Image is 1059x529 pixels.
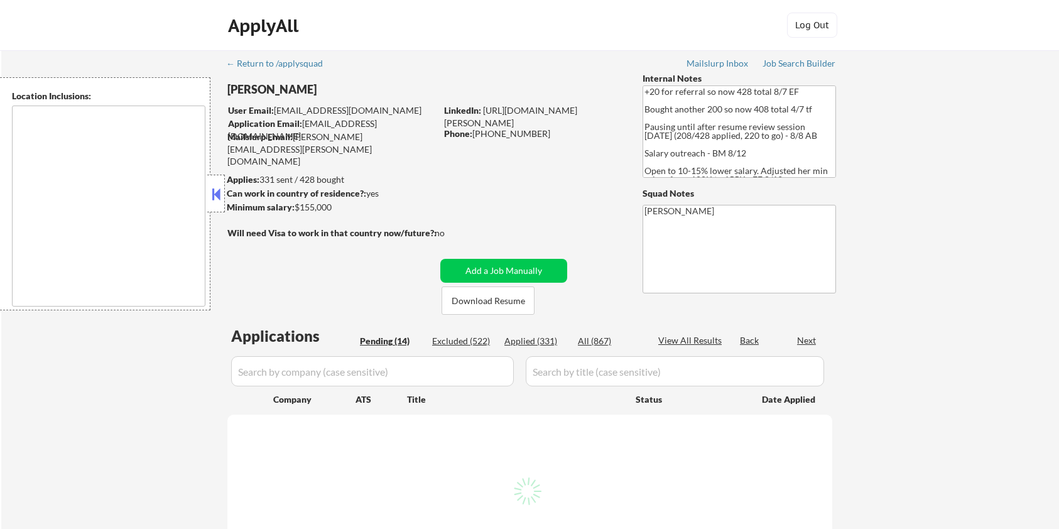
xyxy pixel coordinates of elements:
div: View All Results [658,334,725,347]
div: Internal Notes [643,72,836,85]
div: Company [273,393,356,406]
div: Back [740,334,760,347]
div: ATS [356,393,407,406]
input: Search by company (case sensitive) [231,356,514,386]
div: Mailslurp Inbox [687,59,749,68]
button: Log Out [787,13,837,38]
div: $155,000 [227,201,436,214]
strong: Applies: [227,174,259,185]
strong: Can work in country of residence?: [227,188,366,199]
strong: Application Email: [228,118,302,129]
div: yes [227,187,432,200]
strong: Mailslurp Email: [227,131,293,142]
div: All (867) [578,335,641,347]
a: Mailslurp Inbox [687,58,749,71]
a: ← Return to /applysquad [226,58,335,71]
div: Squad Notes [643,187,836,200]
input: Search by title (case sensitive) [526,356,824,386]
div: Applications [231,329,356,344]
strong: User Email: [228,105,274,116]
div: Title [407,393,624,406]
div: ApplyAll [228,15,302,36]
div: [PERSON_NAME] [227,82,486,97]
strong: Will need Visa to work in that country now/future?: [227,227,437,238]
div: Applied (331) [504,335,567,347]
div: ← Return to /applysquad [226,59,335,68]
button: Add a Job Manually [440,259,567,283]
div: Excluded (522) [432,335,495,347]
div: [EMAIL_ADDRESS][DOMAIN_NAME] [228,117,436,142]
a: [URL][DOMAIN_NAME][PERSON_NAME] [444,105,577,128]
div: 331 sent / 428 bought [227,173,436,186]
div: Pending (14) [360,335,423,347]
strong: LinkedIn: [444,105,481,116]
button: Download Resume [442,286,535,315]
div: no [435,227,470,239]
strong: Minimum salary: [227,202,295,212]
div: Job Search Builder [763,59,836,68]
div: [PHONE_NUMBER] [444,128,622,140]
div: Next [797,334,817,347]
div: Date Applied [762,393,817,406]
strong: Phone: [444,128,472,139]
div: [PERSON_NAME][EMAIL_ADDRESS][PERSON_NAME][DOMAIN_NAME] [227,131,436,168]
div: Location Inclusions: [12,90,205,102]
div: [EMAIL_ADDRESS][DOMAIN_NAME] [228,104,436,117]
div: Status [636,388,744,410]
